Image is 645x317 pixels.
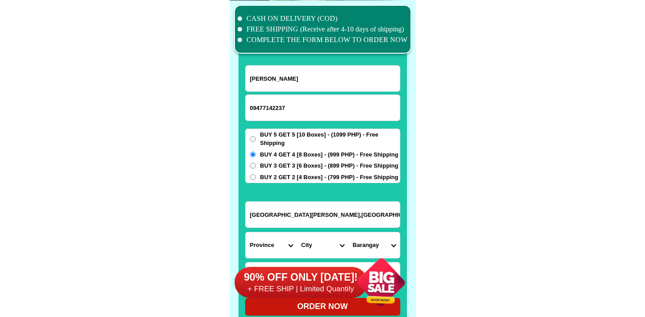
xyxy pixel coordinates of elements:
input: Input phone_number [246,95,400,121]
input: BUY 4 GET 4 [8 Boxes] - (999 PHP) - Free Shipping [250,152,256,157]
select: Select province [246,232,297,258]
select: Select district [297,232,348,258]
select: Select commune [348,232,400,258]
span: BUY 4 GET 4 [8 Boxes] - (999 PHP) - Free Shipping [260,150,399,159]
span: BUY 5 GET 5 [10 Boxes] - (1099 PHP) - Free Shipping [260,130,400,148]
input: BUY 2 GET 2 [4 Boxes] - (799 PHP) - Free Shipping [250,174,256,180]
li: CASH ON DELIVERY (COD) [238,13,408,24]
span: BUY 2 GET 2 [4 Boxes] - (799 PHP) - Free Shipping [260,173,399,182]
input: BUY 5 GET 5 [10 Boxes] - (1099 PHP) - Free Shipping [250,136,256,142]
span: BUY 3 GET 3 [6 Boxes] - (899 PHP) - Free Shipping [260,161,399,170]
input: BUY 3 GET 3 [6 Boxes] - (899 PHP) - Free Shipping [250,163,256,168]
input: Input address [246,202,400,227]
input: Input full_name [246,66,400,91]
li: FREE SHIPPING (Receive after 4-10 days of shipping) [238,24,408,35]
h6: + FREE SHIP | Limited Quantily [235,284,367,294]
h6: 90% OFF ONLY [DATE]! [235,271,367,284]
li: COMPLETE THE FORM BELOW TO ORDER NOW [238,35,408,45]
